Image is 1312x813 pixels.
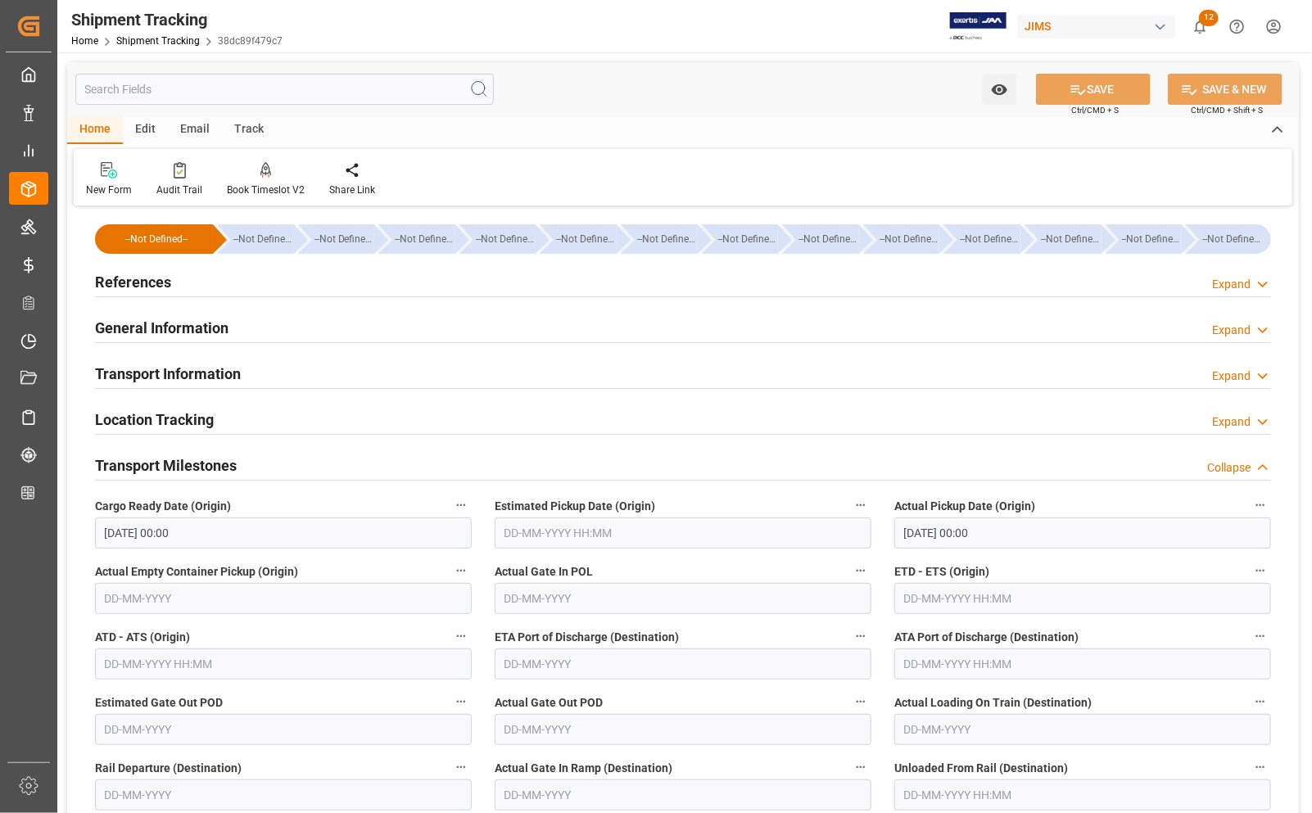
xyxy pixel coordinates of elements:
[718,224,779,254] div: --Not Defined--
[863,224,940,254] div: --Not Defined--
[217,224,294,254] div: --Not Defined--
[943,224,1020,254] div: --Not Defined--
[556,224,617,254] div: --Not Defined--
[1018,11,1182,42] button: JIMS
[95,563,298,580] span: Actual Empty Container Pickup (Origin)
[1250,691,1271,712] button: Actual Loading On Train (Destination)
[495,629,679,646] span: ETA Port of Discharge (Destination)
[1212,276,1251,293] div: Expand
[850,560,871,581] button: Actual Gate In POL
[111,224,201,254] div: --Not Defined--
[71,35,98,47] a: Home
[86,183,132,197] div: New Form
[450,691,472,712] button: Estimated Gate Out POD
[1182,8,1219,45] button: show 12 new notifications
[1025,224,1102,254] div: --Not Defined--
[495,714,871,745] input: DD-MM-YYYY
[95,363,241,385] h2: Transport Information
[894,517,1271,549] input: DD-MM-YYYY HH:MM
[450,757,472,778] button: Rail Departure (Destination)
[621,224,698,254] div: --Not Defined--
[495,694,603,711] span: Actual Gate Out POD
[1212,322,1251,339] div: Expand
[1212,368,1251,385] div: Expand
[894,629,1079,646] span: ATA Port of Discharge (Destination)
[894,648,1271,680] input: DD-MM-YYYY HH:MM
[95,409,214,431] h2: Location Tracking
[95,583,472,614] input: DD-MM-YYYY
[95,648,472,680] input: DD-MM-YYYY HH:MM
[95,760,242,777] span: Rail Departure (Destination)
[233,224,294,254] div: --Not Defined--
[95,317,228,339] h2: General Information
[799,224,859,254] div: --Not Defined--
[495,779,871,811] input: DD-MM-YYYY
[298,224,375,254] div: --Not Defined--
[1250,757,1271,778] button: Unloaded From Rail (Destination)
[495,583,871,614] input: DD-MM-YYYY
[1207,459,1251,477] div: Collapse
[95,714,472,745] input: DD-MM-YYYY
[495,760,672,777] span: Actual Gate In Ramp (Destination)
[95,271,171,293] h2: References
[1202,224,1263,254] div: --Not Defined--
[1199,10,1219,26] span: 12
[1219,8,1255,45] button: Help Center
[894,694,1092,711] span: Actual Loading On Train (Destination)
[880,224,940,254] div: --Not Defined--
[95,454,237,477] h2: Transport Milestones
[495,498,655,515] span: Estimated Pickup Date (Origin)
[850,626,871,647] button: ETA Port of Discharge (Destination)
[983,74,1016,105] button: open menu
[495,648,871,680] input: DD-MM-YYYY
[850,495,871,516] button: Estimated Pickup Date (Origin)
[1191,104,1263,116] span: Ctrl/CMD + Shift + S
[1168,74,1283,105] button: SAVE & NEW
[95,779,472,811] input: DD-MM-YYYY
[314,224,375,254] div: --Not Defined--
[894,714,1271,745] input: DD-MM-YYYY
[227,183,305,197] div: Book Timeslot V2
[395,224,455,254] div: --Not Defined--
[1106,224,1183,254] div: --Not Defined--
[95,498,231,515] span: Cargo Ready Date (Origin)
[1250,560,1271,581] button: ETD - ETS (Origin)
[450,495,472,516] button: Cargo Ready Date (Origin)
[95,517,472,549] input: DD-MM-YYYY HH:MM
[75,74,494,105] input: Search Fields
[329,183,375,197] div: Share Link
[95,224,213,254] div: --Not Defined--
[702,224,779,254] div: --Not Defined--
[782,224,859,254] div: --Not Defined--
[156,183,202,197] div: Audit Trail
[637,224,698,254] div: --Not Defined--
[495,517,871,549] input: DD-MM-YYYY HH:MM
[960,224,1020,254] div: --Not Defined--
[1071,104,1119,116] span: Ctrl/CMD + S
[222,116,276,144] div: Track
[476,224,536,254] div: --Not Defined--
[71,7,283,32] div: Shipment Tracking
[168,116,222,144] div: Email
[894,583,1271,614] input: DD-MM-YYYY HH:MM
[1041,224,1102,254] div: --Not Defined--
[950,12,1007,41] img: Exertis%20JAM%20-%20Email%20Logo.jpg_1722504956.jpg
[95,694,223,711] span: Estimated Gate Out POD
[1018,15,1175,38] div: JIMS
[1036,74,1151,105] button: SAVE
[67,116,123,144] div: Home
[95,629,190,646] span: ATD - ATS (Origin)
[894,563,989,580] span: ETD - ETS (Origin)
[850,691,871,712] button: Actual Gate Out POD
[116,35,200,47] a: Shipment Tracking
[1250,626,1271,647] button: ATA Port of Discharge (Destination)
[894,498,1035,515] span: Actual Pickup Date (Origin)
[378,224,455,254] div: --Not Defined--
[450,560,472,581] button: Actual Empty Container Pickup (Origin)
[459,224,536,254] div: --Not Defined--
[1250,495,1271,516] button: Actual Pickup Date (Origin)
[1122,224,1183,254] div: --Not Defined--
[450,626,472,647] button: ATD - ATS (Origin)
[894,779,1271,811] input: DD-MM-YYYY HH:MM
[1212,413,1251,431] div: Expand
